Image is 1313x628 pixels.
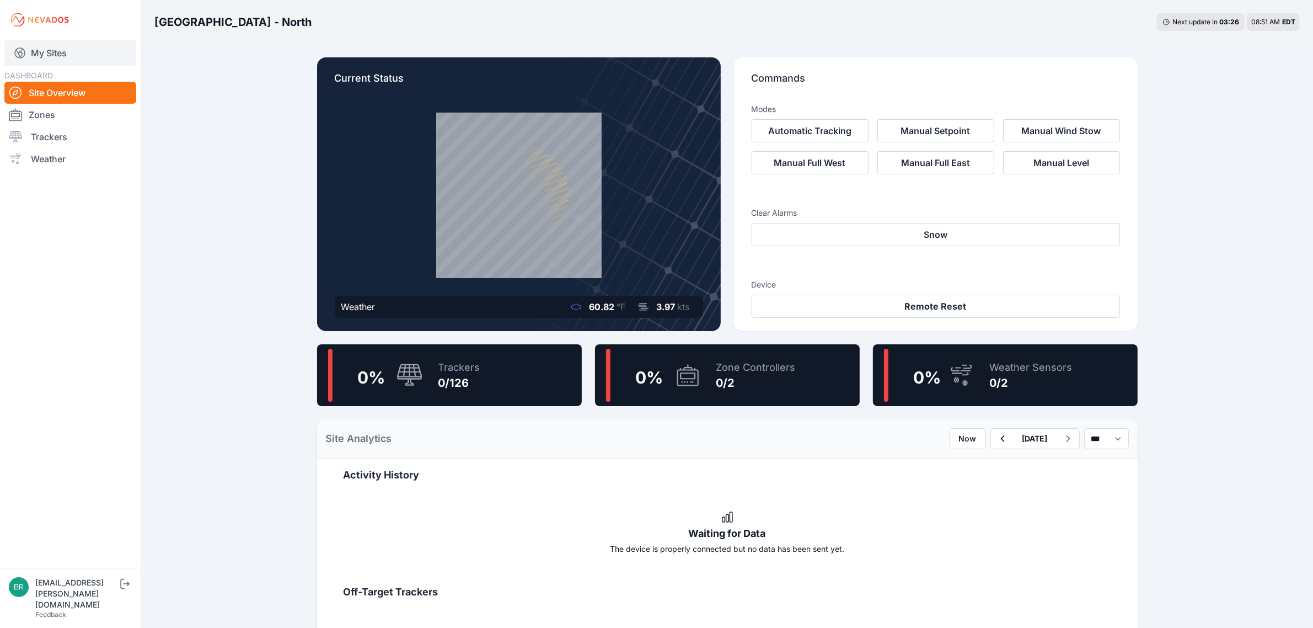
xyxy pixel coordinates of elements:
[154,14,312,30] h3: [GEOGRAPHIC_DATA] - North
[35,577,118,610] div: [EMAIL_ADDRESS][PERSON_NAME][DOMAIN_NAME]
[4,82,136,104] a: Site Overview
[438,360,480,375] div: Trackers
[873,344,1138,406] a: 0%Weather Sensors0/2
[877,119,994,142] button: Manual Setpoint
[990,360,1073,375] div: Weather Sensors
[1014,429,1057,449] button: [DATE]
[344,467,1111,483] h2: Activity History
[438,375,480,391] div: 0/126
[752,151,869,174] button: Manual Full West
[1003,151,1120,174] button: Manual Level
[589,301,615,312] span: 60.82
[317,344,582,406] a: 0%Trackers0/126
[326,431,392,446] h2: Site Analytics
[877,151,994,174] button: Manual Full East
[595,344,860,406] a: 0%Zone Controllers0/2
[752,223,1120,246] button: Snow
[716,375,796,391] div: 0/2
[657,301,676,312] span: 3.97
[344,526,1111,541] div: Waiting for Data
[752,119,869,142] button: Automatic Tracking
[154,8,312,36] nav: Breadcrumb
[4,40,136,66] a: My Sites
[1003,119,1120,142] button: Manual Wind Stow
[344,544,1111,555] div: The device is properly connected but no data has been sent yet.
[617,301,626,312] span: °F
[752,104,776,115] h3: Modes
[9,11,71,29] img: Nevados
[341,300,376,313] div: Weather
[1172,18,1218,26] span: Next update in
[752,71,1120,95] p: Commands
[358,368,385,387] span: 0 %
[990,375,1073,391] div: 0/2
[4,148,136,170] a: Weather
[4,126,136,148] a: Trackers
[678,301,690,312] span: kts
[344,584,1111,600] h2: Off-Target Trackers
[950,428,986,449] button: Now
[1219,18,1239,26] div: 03 : 26
[752,295,1120,318] button: Remote Reset
[716,360,796,375] div: Zone Controllers
[1251,18,1280,26] span: 08:51 AM
[9,577,29,597] img: brayden.sanford@nevados.solar
[636,368,663,387] span: 0 %
[35,610,66,619] a: Feedback
[335,71,703,95] p: Current Status
[914,368,941,387] span: 0 %
[752,207,1120,219] h3: Clear Alarms
[4,104,136,126] a: Zones
[1282,18,1295,26] span: EDT
[4,71,53,80] span: DASHBOARD
[752,279,1120,290] h3: Device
